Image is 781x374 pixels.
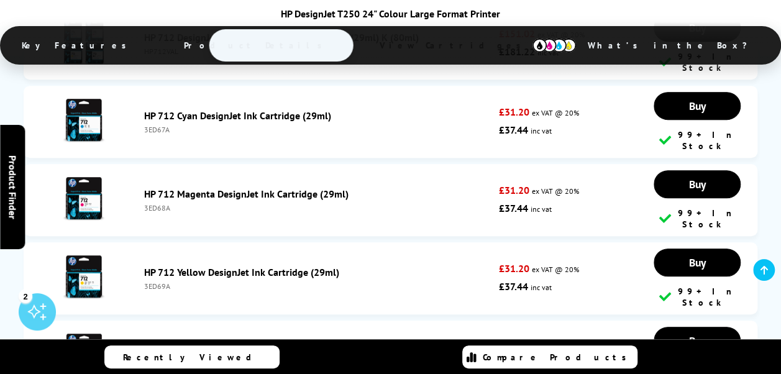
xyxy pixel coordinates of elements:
span: ex VAT @ 20% [532,186,579,196]
div: 2 [19,289,32,303]
div: 99+ In Stock [659,286,735,308]
span: What’s in the Box? [569,30,778,60]
img: HP 712 Cyan DesignJet Ink Cartridge (29ml) [62,99,106,142]
a: Compare Products [462,345,637,368]
strong: £37.44 [499,280,528,293]
span: Buy [689,177,706,191]
img: cmyk-icon.svg [532,39,576,52]
a: HP 712 Magenta DesignJet Ink Cartridge (29ml) [144,188,349,200]
span: ex VAT @ 20% [532,108,579,117]
strong: £37.44 [499,202,528,214]
span: Product Finder [6,155,19,219]
span: Buy [689,99,706,113]
strong: £31.20 [499,184,529,196]
strong: £31.20 [499,262,529,275]
img: HP 712 Yellow DesignJet Ink Cartridge (29ml) [62,255,106,299]
span: Buy [689,255,706,270]
span: inc vat [531,283,552,292]
img: HP 712 Magenta DesignJet Ink Cartridge (29ml) [62,177,106,221]
a: HP 712 Yellow DesignJet Ink Cartridge (29ml) [144,266,339,278]
div: 3ED69A [144,281,493,291]
strong: £31.20 [499,106,529,118]
div: 99+ In Stock [659,208,735,230]
span: Key Features [3,30,152,60]
div: 3ED67A [144,125,493,134]
strong: £37.44 [499,124,528,136]
div: 3ED68A [144,203,493,212]
span: inc vat [531,126,552,135]
div: 99+ In Stock [659,129,735,152]
span: Product Details [165,30,347,60]
span: Buy [689,334,706,348]
span: View Cartridges [361,29,555,62]
a: Recently Viewed [104,345,280,368]
span: Compare Products [483,352,633,363]
span: Recently Viewed [123,352,264,363]
span: inc vat [531,204,552,214]
a: HP 712 Cyan DesignJet Ink Cartridge (29ml) [144,109,331,122]
span: ex VAT @ 20% [532,265,579,274]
